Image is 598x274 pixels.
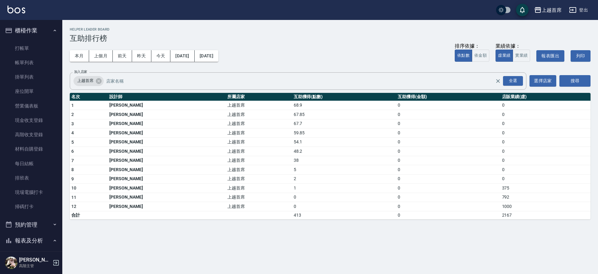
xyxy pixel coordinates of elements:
[108,147,226,156] td: [PERSON_NAME]
[292,211,396,219] td: 413
[2,142,60,156] a: 材料自購登錄
[532,4,564,17] button: 上越首席
[108,184,226,193] td: [PERSON_NAME]
[108,202,226,211] td: [PERSON_NAME]
[226,101,292,110] td: 上越首席
[396,165,500,175] td: 0
[74,76,104,86] div: 上越首席
[108,101,226,110] td: [PERSON_NAME]
[7,6,25,13] img: Logo
[2,251,60,266] a: 報表目錄
[74,70,87,74] label: 加入店家
[501,101,591,110] td: 0
[89,50,113,62] button: 上個月
[226,93,292,101] th: 所屬店家
[396,193,500,202] td: 0
[503,76,523,86] div: 全選
[226,174,292,184] td: 上越首席
[5,257,17,269] img: Person
[396,119,500,128] td: 0
[292,137,396,147] td: 54.1
[108,174,226,184] td: [PERSON_NAME]
[396,101,500,110] td: 0
[501,110,591,119] td: 0
[2,113,60,127] a: 現金收支登錄
[74,78,97,84] span: 上越首席
[71,158,74,163] span: 7
[502,75,524,87] button: Open
[226,147,292,156] td: 上越首席
[2,84,60,99] a: 座位開單
[170,50,194,62] button: [DATE]
[71,149,74,154] span: 6
[455,43,489,50] div: 排序依據：
[571,50,591,62] button: 列印
[132,50,151,62] button: 昨天
[396,128,500,138] td: 0
[501,202,591,211] td: 1000
[71,185,77,190] span: 10
[71,167,74,172] span: 8
[226,202,292,211] td: 上越首席
[501,93,591,101] th: 店販業績(虛)
[71,112,74,117] span: 2
[396,110,500,119] td: 0
[292,184,396,193] td: 1
[108,137,226,147] td: [PERSON_NAME]
[536,50,564,62] button: 報表匯出
[2,171,60,185] a: 排班表
[529,75,556,87] button: 選擇店家
[396,174,500,184] td: 0
[226,137,292,147] td: 上越首席
[501,119,591,128] td: 0
[396,147,500,156] td: 0
[151,50,171,62] button: 今天
[501,184,591,193] td: 375
[292,156,396,165] td: 38
[108,193,226,202] td: [PERSON_NAME]
[494,77,502,85] button: Clear
[455,50,472,62] button: 依點數
[513,50,530,62] button: 實業績
[19,257,51,263] h5: [PERSON_NAME]
[542,6,562,14] div: 上越首席
[292,128,396,138] td: 59.85
[292,110,396,119] td: 67.85
[108,165,226,175] td: [PERSON_NAME]
[105,75,506,86] input: 店家名稱
[2,217,60,233] button: 預約管理
[2,55,60,70] a: 帳單列表
[516,4,529,16] button: save
[71,204,77,209] span: 12
[2,99,60,113] a: 營業儀表板
[70,93,108,101] th: 名次
[71,140,74,145] span: 5
[292,193,396,202] td: 0
[226,184,292,193] td: 上越首席
[501,211,591,219] td: 2167
[71,103,74,108] span: 1
[113,50,132,62] button: 前天
[108,93,226,101] th: 設計師
[396,156,500,165] td: 0
[292,93,396,101] th: 互助獲得(點數)
[226,128,292,138] td: 上越首席
[501,165,591,175] td: 0
[2,199,60,214] a: 掃碼打卡
[501,174,591,184] td: 0
[501,147,591,156] td: 0
[292,101,396,110] td: 68.9
[396,93,500,101] th: 互助獲得(金額)
[2,233,60,249] button: 報表及分析
[108,128,226,138] td: [PERSON_NAME]
[496,50,513,62] button: 虛業績
[108,110,226,119] td: [PERSON_NAME]
[396,202,500,211] td: 0
[559,75,591,87] button: 搜尋
[396,211,500,219] td: 0
[70,93,591,219] table: a dense table
[70,50,89,62] button: 本月
[2,156,60,171] a: 每日結帳
[396,137,500,147] td: 0
[19,263,51,269] p: 高階主管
